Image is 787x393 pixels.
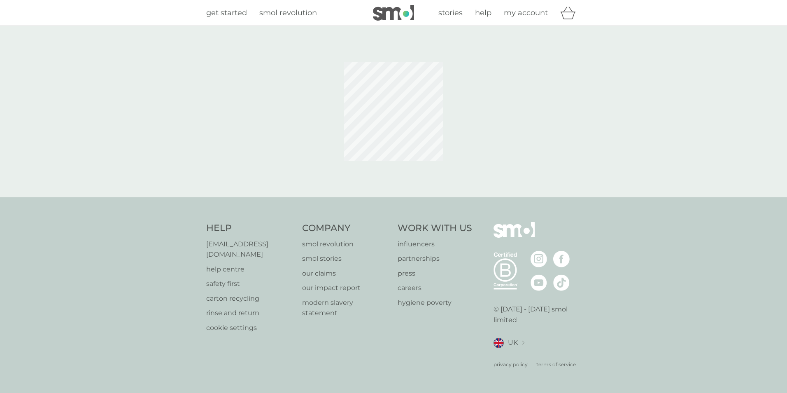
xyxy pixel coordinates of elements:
a: our claims [302,268,390,279]
span: stories [438,8,463,17]
img: UK flag [494,338,504,348]
img: smol [373,5,414,21]
img: visit the smol Youtube page [531,274,547,291]
a: smol revolution [302,239,390,250]
a: our impact report [302,283,390,293]
img: visit the smol Instagram page [531,251,547,267]
a: help centre [206,264,294,275]
span: smol revolution [259,8,317,17]
a: hygiene poverty [398,297,472,308]
img: visit the smol Tiktok page [553,274,570,291]
a: cookie settings [206,323,294,333]
img: visit the smol Facebook page [553,251,570,267]
span: get started [206,8,247,17]
a: get started [206,7,247,19]
img: smol [494,222,535,250]
a: terms of service [536,360,576,368]
a: partnerships [398,253,472,264]
div: basket [560,5,581,21]
a: influencers [398,239,472,250]
a: carton recycling [206,293,294,304]
a: smol stories [302,253,390,264]
a: privacy policy [494,360,528,368]
a: [EMAIL_ADDRESS][DOMAIN_NAME] [206,239,294,260]
a: careers [398,283,472,293]
a: smol revolution [259,7,317,19]
p: © [DATE] - [DATE] smol limited [494,304,581,325]
img: select a new location [522,341,524,345]
a: help [475,7,491,19]
a: my account [504,7,548,19]
span: UK [508,337,518,348]
a: press [398,268,472,279]
a: stories [438,7,463,19]
a: safety first [206,278,294,289]
h4: Company [302,222,390,235]
a: rinse and return [206,308,294,318]
h4: Work With Us [398,222,472,235]
a: modern slavery statement [302,297,390,318]
h4: Help [206,222,294,235]
span: help [475,8,491,17]
span: my account [504,8,548,17]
